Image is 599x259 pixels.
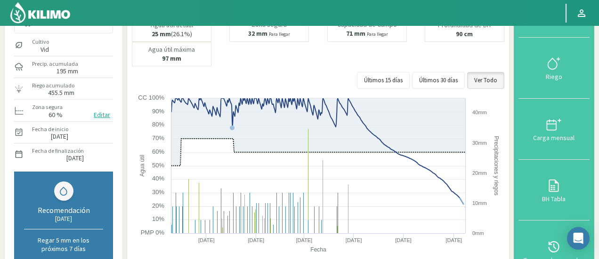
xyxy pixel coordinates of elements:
text: Fecha [310,246,326,253]
text: 30% [152,188,164,196]
div: Carga mensual [521,134,587,141]
div: Recomendación [24,205,103,215]
text: [DATE] [445,237,462,243]
label: Fecha de finalización [32,147,84,155]
text: 40% [152,175,164,182]
b: 97 mm [162,54,181,63]
b: 32 mm [248,29,267,38]
text: 40mm [472,110,487,115]
div: Riego [521,73,587,80]
button: Editar [91,110,113,120]
button: Riego [518,38,590,99]
b: 71 mm [346,29,365,38]
text: Precipitaciones y riegos [493,136,500,196]
p: Zona segura [251,21,287,28]
text: 70% [152,134,164,141]
div: Open Intercom Messenger [567,227,590,250]
text: 20% [152,202,164,209]
div: BH Tabla [521,196,587,202]
label: 455.5 mm [48,90,74,96]
label: Cultivo [32,38,49,46]
p: Capacidad de Campo [337,21,397,28]
text: Agua útil [139,155,146,177]
b: 90 cm [456,30,473,38]
button: Carga mensual [518,99,590,160]
text: 90% [152,108,164,115]
p: (26.1%) [152,31,192,38]
p: Agua útil actual [151,22,193,29]
label: 60 % [49,112,63,118]
button: Últimos 15 días [357,72,410,89]
img: Kilimo [9,1,71,24]
text: [DATE] [296,237,312,243]
text: 50% [152,162,164,169]
text: 80% [152,121,164,128]
label: Vid [32,47,49,53]
label: Riego acumulado [32,81,74,90]
small: Para llegar [367,31,388,37]
text: [DATE] [346,237,362,243]
button: BH Tabla [518,160,590,221]
text: [DATE] [248,237,264,243]
text: PMP 0% [141,229,165,236]
button: Últimos 30 días [412,72,465,89]
text: 10% [152,215,164,222]
button: Ver Todo [467,72,504,89]
label: Zona segura [32,103,63,111]
label: Precip. acumulada [32,60,78,68]
p: Agua útil máxima [148,46,195,53]
small: Para llegar [269,31,290,37]
text: 10mm [472,200,487,206]
label: [DATE] [66,155,84,161]
text: 60% [152,148,164,155]
text: 0mm [472,230,484,236]
p: Regar 5 mm en los próximos 7 días [24,236,103,253]
label: 195 mm [57,68,78,74]
text: [DATE] [395,237,412,243]
label: Fecha de inicio [32,125,68,133]
p: Profundidad de BH [438,22,491,29]
div: [DATE] [24,215,103,223]
text: CC 100% [138,94,164,101]
text: [DATE] [198,237,215,243]
label: [DATE] [51,133,68,140]
text: 20mm [472,170,487,176]
b: 25 mm [152,30,171,38]
text: 30mm [472,140,487,146]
